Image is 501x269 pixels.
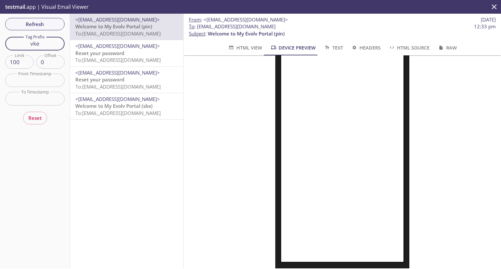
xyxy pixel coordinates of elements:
[189,23,194,30] span: To
[474,23,496,30] span: 12:33 pm
[70,67,183,93] div: <[EMAIL_ADDRESS][DOMAIN_NAME]>Reset your passwordTo:[EMAIL_ADDRESS][DOMAIN_NAME]
[208,30,285,37] span: Welcome to My Evolv Portal (pin)
[189,30,205,37] span: Subject
[10,20,59,28] span: Refresh
[437,44,457,52] span: Raw
[75,96,160,102] span: <[EMAIL_ADDRESS][DOMAIN_NAME]>
[75,43,160,49] span: <[EMAIL_ADDRESS][DOMAIN_NAME]>
[189,23,496,37] p: :
[189,23,276,30] span: : [EMAIL_ADDRESS][DOMAIN_NAME]
[70,40,183,66] div: <[EMAIL_ADDRESS][DOMAIN_NAME]>Reset your passwordTo:[EMAIL_ADDRESS][DOMAIN_NAME]
[75,30,161,37] span: To: [EMAIL_ADDRESS][DOMAIN_NAME]
[351,44,381,52] span: Headers
[75,76,124,83] span: Reset your password
[75,57,161,63] span: To: [EMAIL_ADDRESS][DOMAIN_NAME]
[270,44,316,52] span: Device Preview
[189,16,288,23] span: :
[5,18,65,30] button: Refresh
[75,103,153,109] span: Welcome to My Evolv Portal (sbx)
[75,110,161,116] span: To: [EMAIL_ADDRESS][DOMAIN_NAME]
[70,93,183,119] div: <[EMAIL_ADDRESS][DOMAIN_NAME]>Welcome to My Evolv Portal (sbx)To:[EMAIL_ADDRESS][DOMAIN_NAME]
[75,16,160,23] span: <[EMAIL_ADDRESS][DOMAIN_NAME]>
[23,112,47,124] button: Reset
[204,16,288,23] span: <[EMAIL_ADDRESS][DOMAIN_NAME]>
[70,14,183,120] nav: emails
[228,44,262,52] span: HTML View
[481,16,496,23] span: [DATE]
[388,44,430,52] span: HTML Source
[75,23,152,30] span: Welcome to My Evolv Portal (pin)
[70,14,183,40] div: <[EMAIL_ADDRESS][DOMAIN_NAME]>Welcome to My Evolv Portal (pin)To:[EMAIL_ADDRESS][DOMAIN_NAME]
[5,3,25,10] span: testmail
[75,50,124,56] span: Reset your password
[189,16,201,23] span: From
[75,69,160,76] span: <[EMAIL_ADDRESS][DOMAIN_NAME]>
[75,83,161,90] span: To: [EMAIL_ADDRESS][DOMAIN_NAME]
[324,44,343,52] span: Text
[28,114,42,122] span: Reset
